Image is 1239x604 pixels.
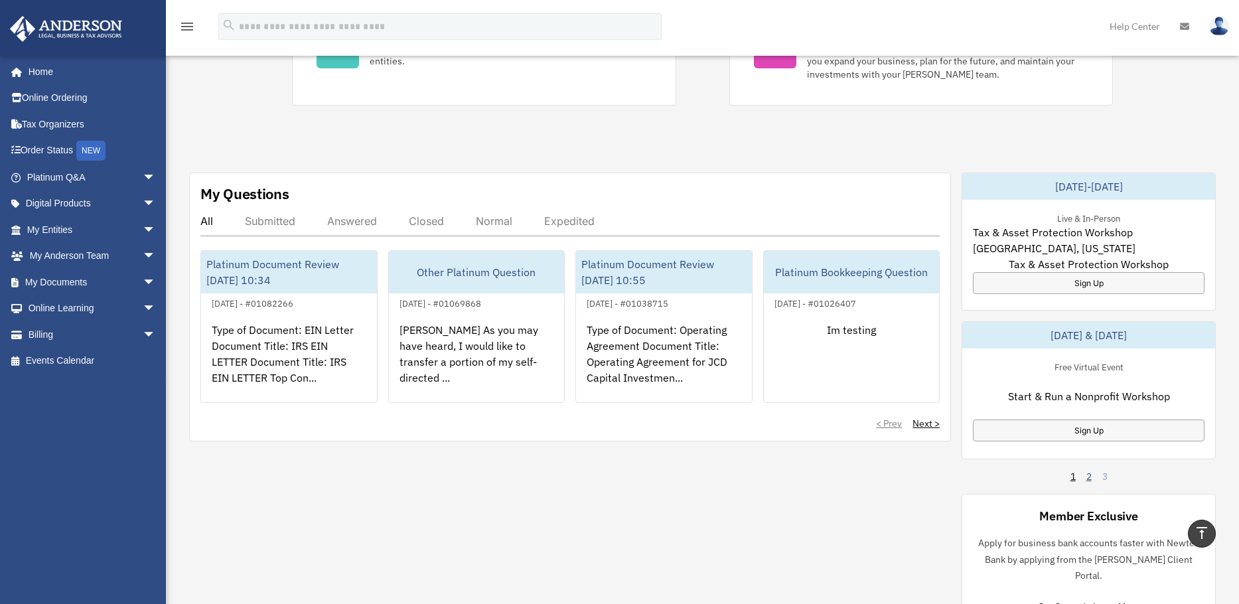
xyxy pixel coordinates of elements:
a: Platinum Document Review [DATE] 10:55[DATE] - #01038715Type of Document: Operating Agreement Docu... [575,250,753,403]
a: 1 [1070,470,1076,483]
a: Order StatusNEW [9,137,176,165]
a: Billingarrow_drop_down [9,321,176,348]
i: search [222,18,236,33]
a: My Entitiesarrow_drop_down [9,216,176,243]
div: [DATE]-[DATE] [962,173,1215,200]
a: Home [9,58,169,85]
a: Other Platinum Question[DATE] - #01069868[PERSON_NAME] As you may have heard, I would like to tra... [388,250,565,403]
a: Sign Up [973,419,1204,441]
div: [DATE] - #01082266 [201,295,304,309]
span: arrow_drop_down [143,295,169,323]
div: Live & In-Person [1047,210,1131,224]
span: arrow_drop_down [143,190,169,218]
div: Free Virtual Event [1044,359,1134,373]
a: 2 [1086,470,1092,483]
a: Events Calendar [9,348,176,374]
span: arrow_drop_down [143,216,169,244]
i: vertical_align_top [1194,525,1210,541]
div: Im testing [764,311,940,415]
div: Expedited [544,214,595,228]
a: Digital Productsarrow_drop_down [9,190,176,217]
div: Platinum Document Review [DATE] 10:34 [201,251,377,293]
i: menu [179,19,195,35]
a: Next > [912,417,940,430]
a: My Anderson Teamarrow_drop_down [9,243,176,269]
a: Online Ordering [9,85,176,112]
img: User Pic [1209,17,1229,36]
div: [PERSON_NAME] As you may have heard, I would like to transfer a portion of my self-directed ... [389,311,565,415]
div: Type of Document: EIN Letter Document Title: IRS EIN LETTER Document Title: IRS EIN LETTER Top Co... [201,311,377,415]
span: Start & Run a Nonprofit Workshop [1008,388,1170,404]
div: [DATE] - #01038715 [576,295,679,309]
a: My Documentsarrow_drop_down [9,269,176,295]
div: Platinum Bookkeeping Question [764,251,940,293]
a: Platinum Document Review [DATE] 10:34[DATE] - #01082266Type of Document: EIN Letter Document Titl... [200,250,378,403]
div: My Questions [200,184,289,204]
span: arrow_drop_down [143,164,169,191]
div: Platinum Document Review [DATE] 10:55 [576,251,752,293]
div: Type of Document: Operating Agreement Document Title: Operating Agreement for JCD Capital Investm... [576,311,752,415]
span: Tax & Asset Protection Workshop [GEOGRAPHIC_DATA], [US_STATE] [973,224,1204,256]
div: Other Platinum Question [389,251,565,293]
div: Member Exclusive [1039,508,1137,524]
div: [DATE] & [DATE] [962,322,1215,348]
span: arrow_drop_down [143,243,169,270]
a: Platinum Q&Aarrow_drop_down [9,164,176,190]
div: [DATE] - #01026407 [764,295,867,309]
div: Closed [409,214,444,228]
a: menu [179,23,195,35]
p: Apply for business bank accounts faster with Newtek Bank by applying from the [PERSON_NAME] Clien... [973,535,1204,584]
span: arrow_drop_down [143,321,169,348]
div: Normal [476,214,512,228]
div: NEW [76,141,106,161]
a: Online Learningarrow_drop_down [9,295,176,322]
img: Anderson Advisors Platinum Portal [6,16,126,42]
span: Tax & Asset Protection Workshop [1009,256,1169,272]
a: Tax Organizers [9,111,176,137]
div: All [200,214,213,228]
div: Submitted [245,214,295,228]
span: arrow_drop_down [143,269,169,296]
a: vertical_align_top [1188,520,1216,548]
div: Answered [327,214,377,228]
a: Sign Up [973,272,1204,294]
div: [DATE] - #01069868 [389,295,492,309]
a: Platinum Bookkeeping Question[DATE] - #01026407Im testing [763,250,940,403]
